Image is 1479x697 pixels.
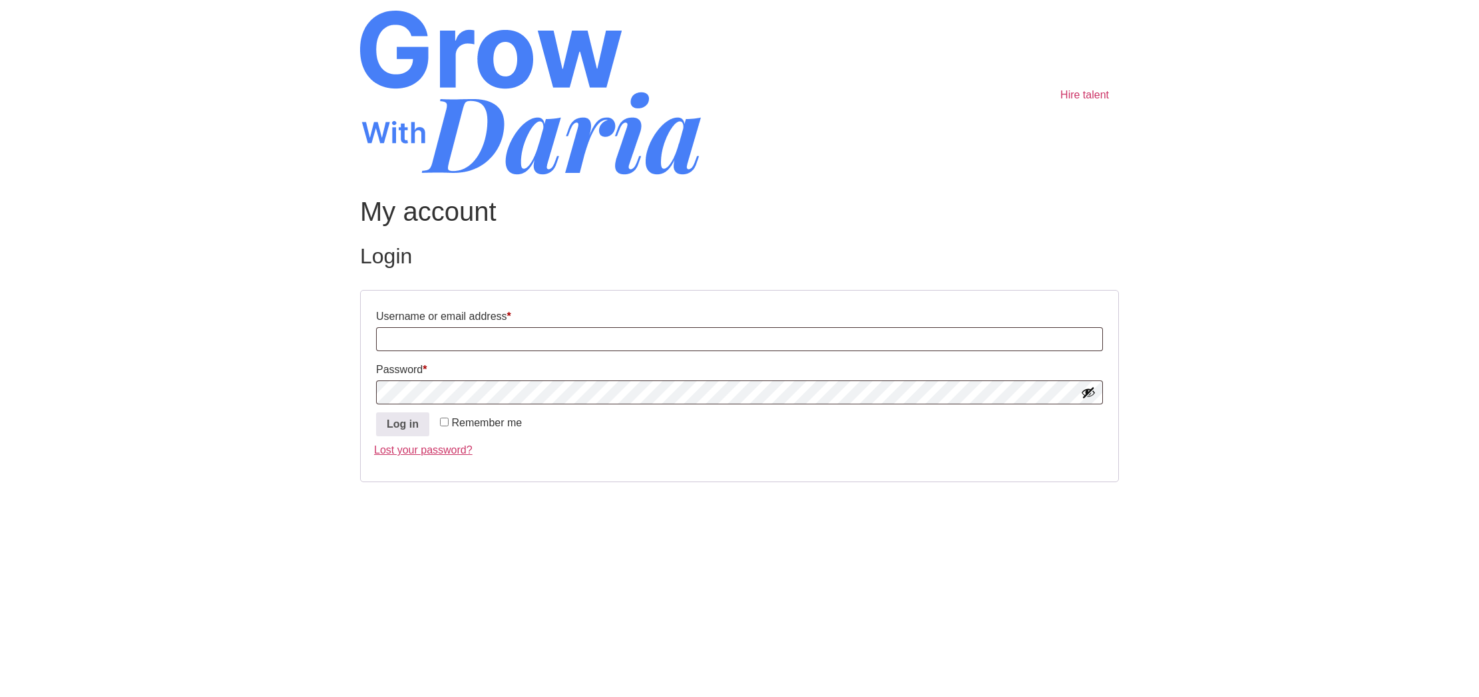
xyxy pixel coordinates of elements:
[376,412,429,436] button: Log in
[440,418,449,426] input: Remember me
[1081,385,1096,400] button: Show password
[451,417,522,428] span: Remember me
[1050,11,1119,180] nav: Main menu
[376,359,1103,380] label: Password
[360,11,701,175] img: Grow With Daria
[360,243,1119,269] h2: Login
[376,306,1103,327] label: Username or email address
[374,444,473,456] a: Lost your password?
[360,196,1119,227] h1: My account
[1050,82,1119,108] a: Hire talent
